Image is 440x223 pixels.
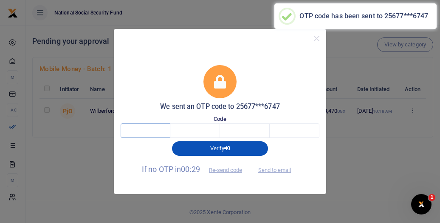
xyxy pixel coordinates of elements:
span: 00:29 [181,165,200,174]
iframe: Intercom live chat [411,194,432,214]
label: Code [214,115,226,123]
button: Close [310,32,323,45]
span: 1 [429,194,435,201]
span: If no OTP in [142,165,249,174]
button: Verify [172,141,268,156]
h5: We sent an OTP code to 25677***6747 [121,103,319,111]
